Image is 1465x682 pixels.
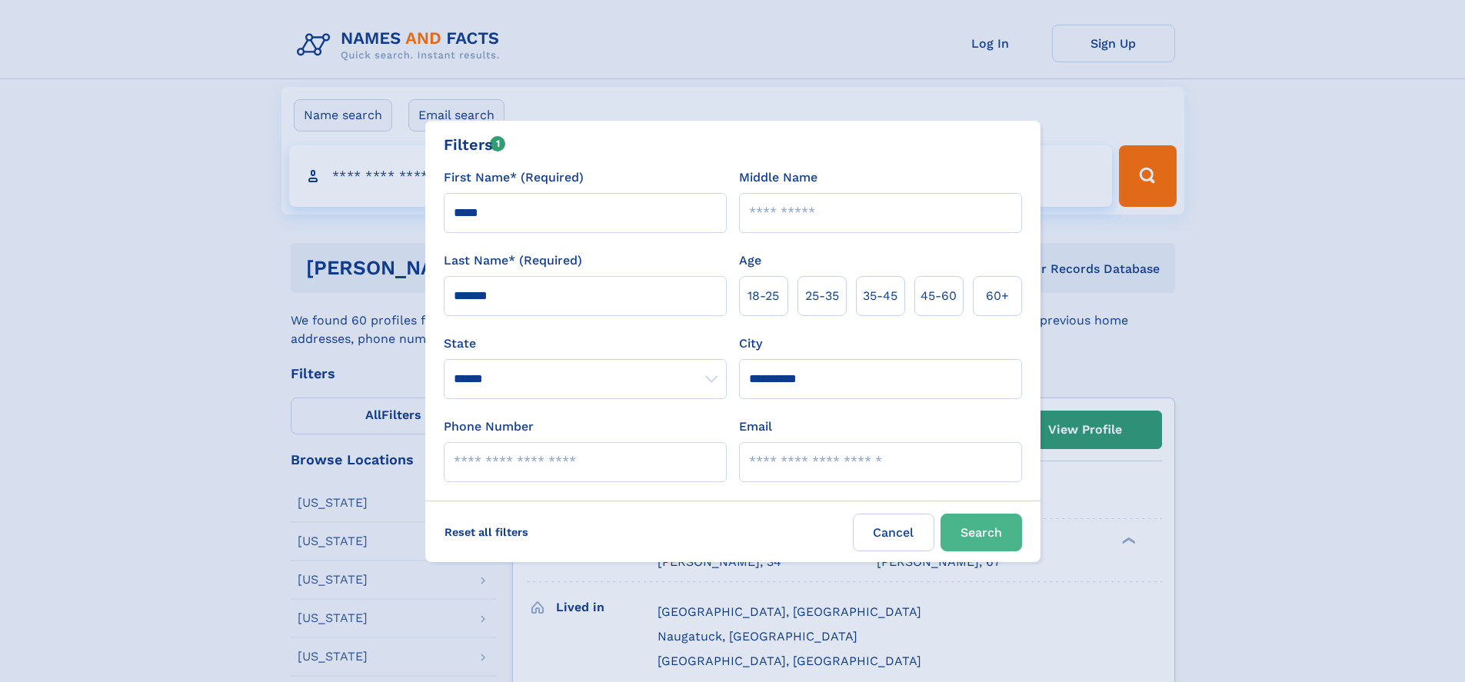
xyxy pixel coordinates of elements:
[444,251,582,270] label: Last Name* (Required)
[444,418,534,436] label: Phone Number
[739,251,761,270] label: Age
[921,287,957,305] span: 45‑60
[435,514,538,551] label: Reset all filters
[444,133,506,156] div: Filters
[739,418,772,436] label: Email
[444,168,584,187] label: First Name* (Required)
[739,168,817,187] label: Middle Name
[747,287,779,305] span: 18‑25
[739,334,762,353] label: City
[941,514,1022,551] button: Search
[444,334,727,353] label: State
[805,287,839,305] span: 25‑35
[853,514,934,551] label: Cancel
[986,287,1009,305] span: 60+
[863,287,897,305] span: 35‑45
